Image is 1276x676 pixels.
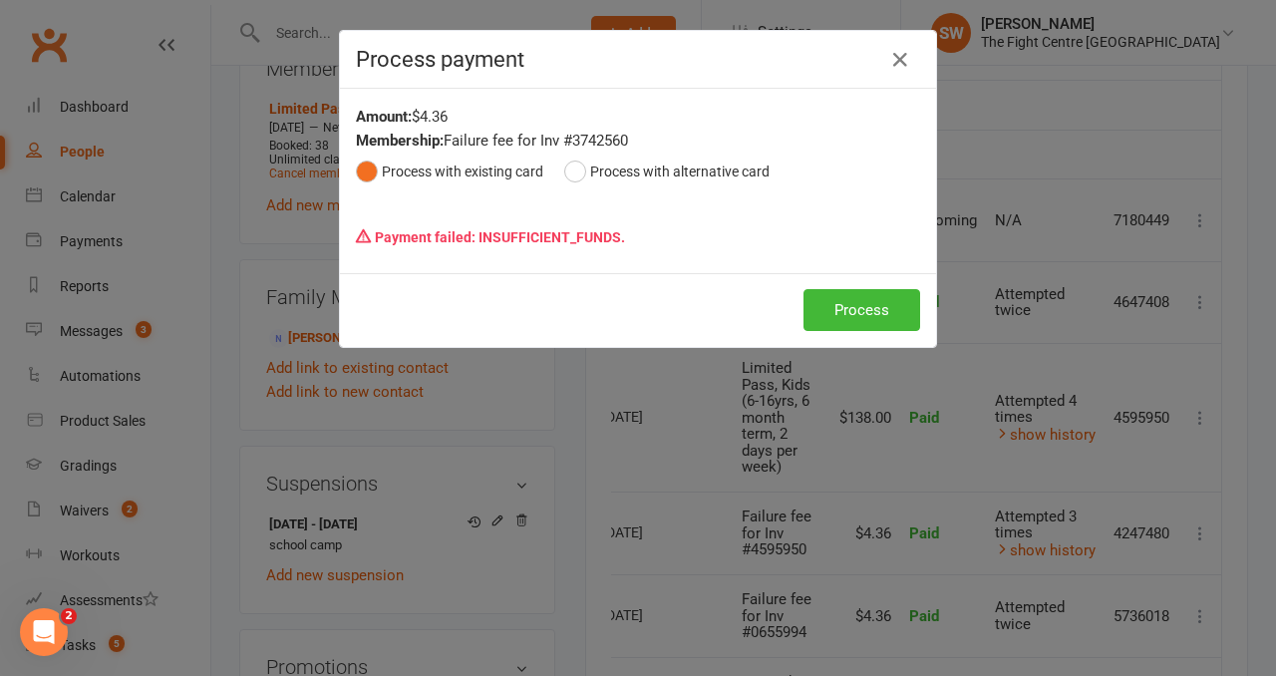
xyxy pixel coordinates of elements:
strong: Amount: [356,108,412,126]
div: $4.36 [356,105,920,129]
button: Process with existing card [356,153,543,190]
p: Payment failed: INSUFFICIENT_FUNDS. [356,218,920,256]
span: 2 [61,608,77,624]
button: Process [803,289,920,331]
div: Failure fee for Inv #3742560 [356,129,920,153]
button: Close [884,44,916,76]
strong: Membership: [356,132,444,150]
button: Process with alternative card [564,153,770,190]
h4: Process payment [356,47,920,72]
iframe: Intercom live chat [20,608,68,656]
